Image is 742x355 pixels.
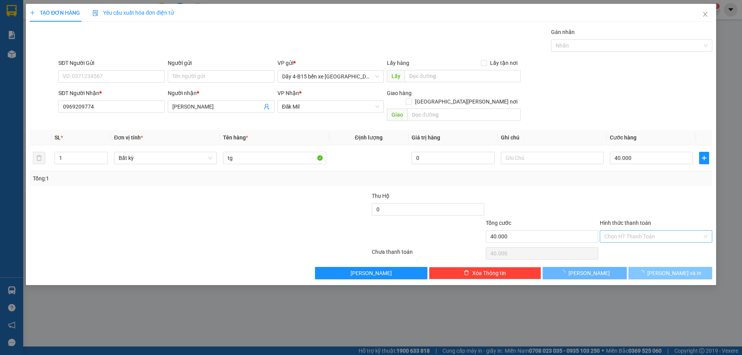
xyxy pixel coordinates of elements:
[30,10,80,16] span: TẠO ĐƠN HÀNG
[702,11,708,17] span: close
[30,10,35,15] span: plus
[600,220,651,226] label: Hình thức thanh toán
[277,59,384,67] div: VP gửi
[282,101,379,112] span: Đăk Mil
[501,152,604,164] input: Ghi Chú
[223,152,326,164] input: VD: Bàn, Ghế
[277,90,299,96] span: VP Nhận
[66,55,76,66] span: SL
[429,267,541,279] button: deleteXóa Thông tin
[498,130,607,145] th: Ghi chú
[560,270,568,275] span: loading
[168,89,274,97] div: Người nhận
[387,70,405,82] span: Lấy
[486,220,511,226] span: Tổng cước
[372,193,390,199] span: Thu Hộ
[315,267,427,279] button: [PERSON_NAME]
[487,59,521,67] span: Lấy tận nơi
[33,152,45,164] button: delete
[89,41,145,51] div: 30.000
[7,7,85,25] div: Dãy 4-B15 bến xe [GEOGRAPHIC_DATA]
[699,155,709,161] span: plus
[464,270,469,276] span: delete
[90,25,145,36] div: 0945755779
[568,269,610,277] span: [PERSON_NAME]
[371,248,485,261] div: Chưa thanh toán
[33,174,286,183] div: Tổng: 1
[551,29,575,35] label: Gán nhãn
[647,269,701,277] span: [PERSON_NAME] và In
[7,7,19,15] span: Gửi:
[92,10,174,16] span: Yêu cầu xuất hóa đơn điện tử
[610,134,636,141] span: Cước hàng
[99,152,107,158] span: Increase Value
[699,152,709,164] button: plus
[58,59,165,67] div: SĐT Người Gửi
[168,59,274,67] div: Người gửi
[405,70,521,82] input: Dọc đường
[628,267,712,279] button: [PERSON_NAME] và In
[89,42,100,51] span: CC :
[58,89,165,97] div: SĐT Người Nhận
[101,153,106,158] span: up
[223,134,248,141] span: Tên hàng
[119,152,212,164] span: Bất kỳ
[412,97,521,106] span: [GEOGRAPHIC_DATA][PERSON_NAME] nơi
[7,56,145,66] div: Tên hàng: bọc ( : 1 )
[101,159,106,163] span: down
[387,109,407,121] span: Giao
[54,134,61,141] span: SL
[90,7,109,15] span: Nhận:
[282,71,379,82] span: Dãy 4-B15 bến xe Miền Đông
[99,158,107,164] span: Decrease Value
[407,109,521,121] input: Dọc đường
[351,269,392,277] span: [PERSON_NAME]
[412,134,440,141] span: Giá trị hàng
[694,4,716,25] button: Close
[472,269,506,277] span: Xóa Thông tin
[387,60,409,66] span: Lấy hàng
[90,7,145,16] div: Đăk Mil
[90,16,145,25] div: PHƯỚC
[639,270,647,275] span: loading
[264,104,270,110] span: user-add
[355,134,383,141] span: Định lượng
[543,267,626,279] button: [PERSON_NAME]
[387,90,412,96] span: Giao hàng
[114,134,143,141] span: Đơn vị tính
[412,152,495,164] input: 0
[92,10,99,16] img: icon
